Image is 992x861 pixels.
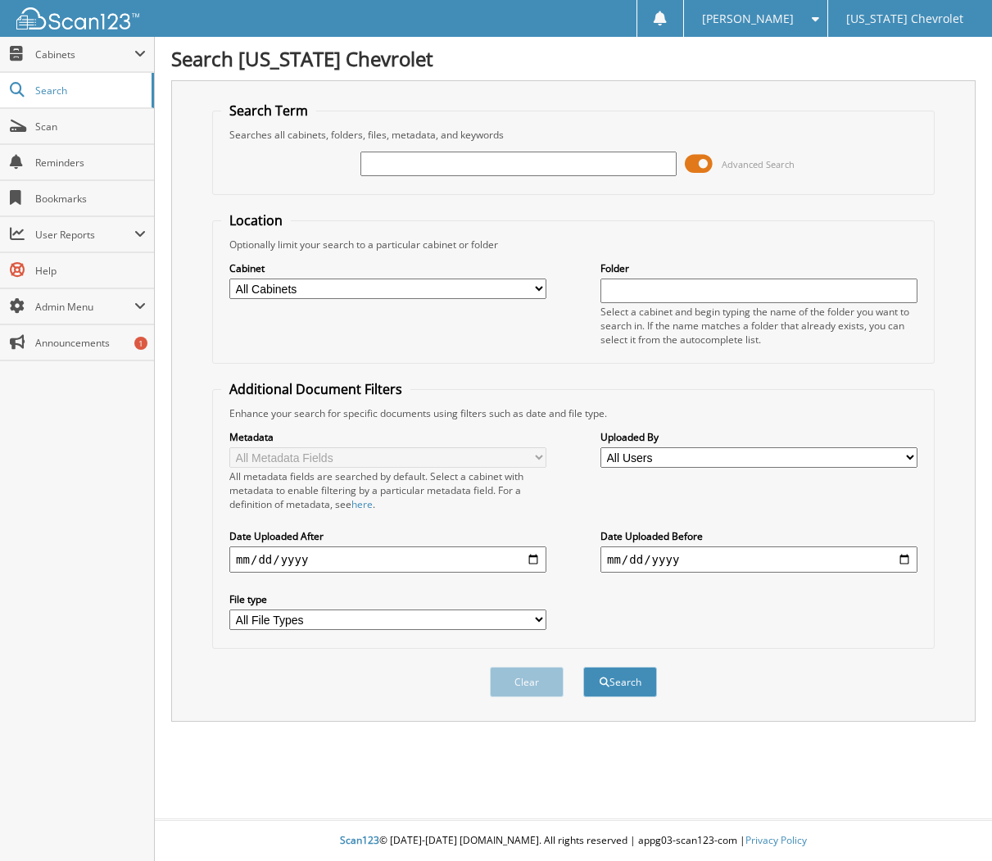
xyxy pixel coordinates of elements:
[134,337,147,350] div: 1
[155,821,992,861] div: © [DATE]-[DATE] [DOMAIN_NAME]. All rights reserved | appg03-scan123-com |
[35,48,134,61] span: Cabinets
[745,833,807,847] a: Privacy Policy
[221,211,291,229] legend: Location
[35,120,146,134] span: Scan
[35,264,146,278] span: Help
[35,84,143,97] span: Search
[722,158,795,170] span: Advanced Search
[702,14,794,24] span: [PERSON_NAME]
[221,128,926,142] div: Searches all cabinets, folders, files, metadata, and keywords
[229,430,546,444] label: Metadata
[340,833,379,847] span: Scan123
[229,546,546,573] input: start
[490,667,564,697] button: Clear
[35,228,134,242] span: User Reports
[221,238,926,252] div: Optionally limit your search to a particular cabinet or folder
[600,261,917,275] label: Folder
[221,102,316,120] legend: Search Term
[229,469,546,511] div: All metadata fields are searched by default. Select a cabinet with metadata to enable filtering b...
[229,592,546,606] label: File type
[229,529,546,543] label: Date Uploaded After
[35,156,146,170] span: Reminders
[221,406,926,420] div: Enhance your search for specific documents using filters such as date and file type.
[16,7,139,29] img: scan123-logo-white.svg
[35,336,146,350] span: Announcements
[221,380,410,398] legend: Additional Document Filters
[600,546,917,573] input: end
[600,529,917,543] label: Date Uploaded Before
[351,497,373,511] a: here
[171,45,976,72] h1: Search [US_STATE] Chevrolet
[600,430,917,444] label: Uploaded By
[846,14,963,24] span: [US_STATE] Chevrolet
[35,192,146,206] span: Bookmarks
[600,305,917,347] div: Select a cabinet and begin typing the name of the folder you want to search in. If the name match...
[229,261,546,275] label: Cabinet
[583,667,657,697] button: Search
[35,300,134,314] span: Admin Menu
